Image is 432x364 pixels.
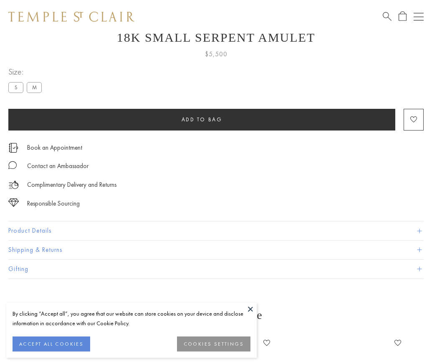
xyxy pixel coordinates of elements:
img: icon_delivery.svg [8,180,19,190]
img: Temple St. Clair [8,12,134,22]
div: Contact an Ambassador [27,161,88,171]
button: COOKIES SETTINGS [177,336,250,351]
button: Shipping & Returns [8,241,424,259]
a: Book an Appointment [27,143,82,152]
button: Add to bag [8,109,395,131]
div: Responsible Sourcing [27,198,80,209]
img: icon_appointment.svg [8,143,18,153]
div: By clicking “Accept all”, you agree that our website can store cookies on your device and disclos... [13,309,250,328]
span: $5,500 [205,49,227,60]
label: S [8,82,23,93]
a: Open Shopping Bag [399,11,407,22]
a: Search [383,11,392,22]
span: Size: [8,65,45,79]
button: Open navigation [414,12,424,22]
img: MessageIcon-01_2.svg [8,161,17,169]
p: Complimentary Delivery and Returns [27,180,116,190]
button: Gifting [8,260,424,279]
img: icon_sourcing.svg [8,198,19,207]
button: Product Details [8,221,424,240]
label: M [27,82,42,93]
span: Add to bag [182,116,222,123]
h1: 18K Small Serpent Amulet [8,30,424,45]
button: ACCEPT ALL COOKIES [13,336,90,351]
